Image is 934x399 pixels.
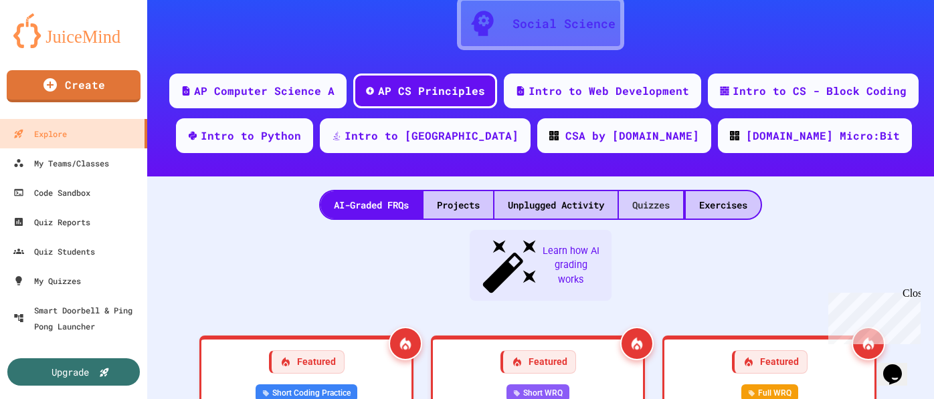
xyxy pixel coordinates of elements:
[686,191,761,219] div: Exercises
[320,191,422,219] div: AI-Graded FRQs
[378,83,485,99] div: AP CS Principles
[13,302,142,334] div: Smart Doorbell & Ping Pong Launcher
[619,191,683,219] div: Quizzes
[494,191,618,219] div: Unplugged Activity
[13,155,109,171] div: My Teams/Classes
[13,13,134,48] img: logo-orange.svg
[500,350,576,374] div: Featured
[201,128,301,144] div: Intro to Python
[269,350,345,374] div: Featured
[424,191,493,219] div: Projects
[13,273,81,289] div: My Quizzes
[565,128,699,144] div: CSA by [DOMAIN_NAME]
[733,83,907,99] div: Intro to CS - Block Coding
[823,287,921,344] iframe: chat widget
[7,70,141,102] a: Create
[878,346,921,386] iframe: chat widget
[549,131,559,140] img: CODE_logo_RGB.png
[541,244,601,287] span: Learn how AI grading works
[194,83,335,99] div: AP Computer Science A
[732,350,808,374] div: Featured
[5,5,92,85] div: Chat with us now!Close
[512,15,616,33] div: Social Science
[13,214,90,230] div: Quiz Reports
[730,131,739,140] img: CODE_logo_RGB.png
[345,128,519,144] div: Intro to [GEOGRAPHIC_DATA]
[52,365,89,379] div: Upgrade
[13,184,90,201] div: Code Sandbox
[13,243,95,259] div: Quiz Students
[529,83,689,99] div: Intro to Web Development
[13,126,67,142] div: Explore
[746,128,900,144] div: [DOMAIN_NAME] Micro:Bit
